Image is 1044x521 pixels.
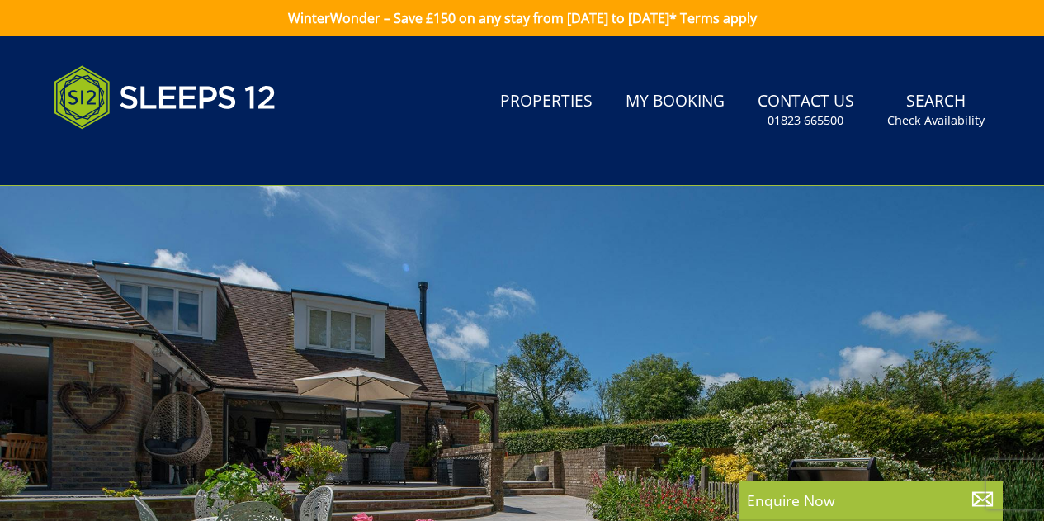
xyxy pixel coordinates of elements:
a: SearchCheck Availability [881,83,991,137]
a: Contact Us01823 665500 [751,83,861,137]
p: Enquire Now [747,490,994,511]
small: 01823 665500 [768,112,843,129]
small: Check Availability [887,112,985,129]
iframe: Customer reviews powered by Trustpilot [45,149,219,163]
img: Sleeps 12 [54,56,276,139]
a: My Booking [619,83,731,121]
a: Properties [494,83,599,121]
